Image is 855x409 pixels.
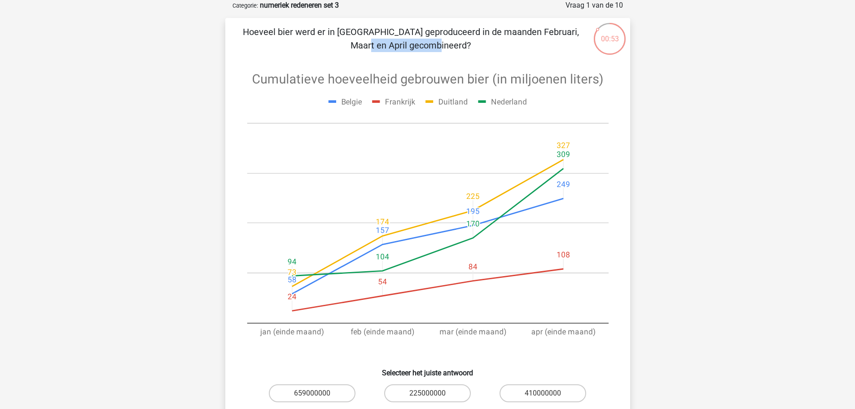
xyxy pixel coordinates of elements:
[269,384,355,402] label: 659000000
[500,384,586,402] label: 410000000
[593,22,627,44] div: 00:53
[240,361,616,377] h6: Selecteer het juiste antwoord
[232,2,258,9] small: Categorie:
[240,25,582,52] p: Hoeveel bier werd er in [GEOGRAPHIC_DATA] geproduceerd in de maanden Februari, Maart en April gec...
[260,1,339,9] strong: numeriek redeneren set 3
[384,384,471,402] label: 225000000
